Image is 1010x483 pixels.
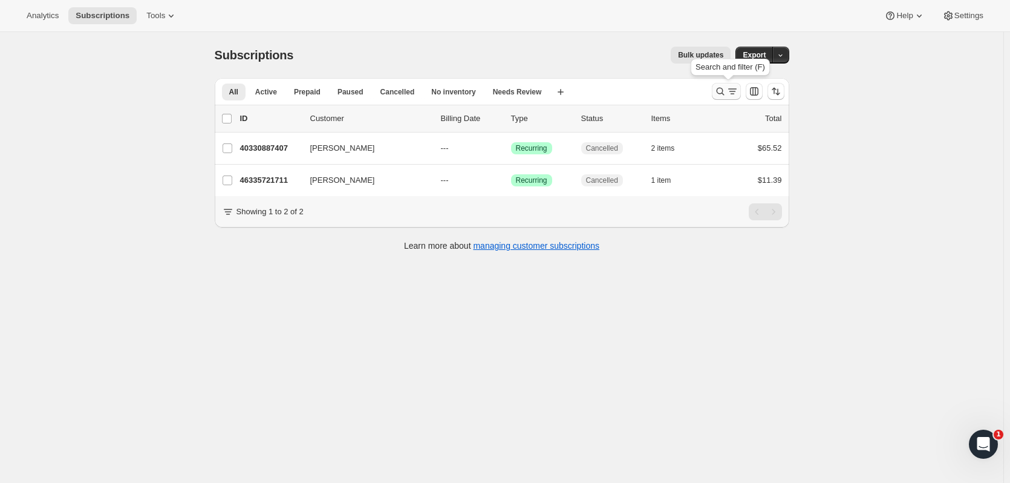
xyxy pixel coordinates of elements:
[651,143,675,153] span: 2 items
[303,171,424,190] button: [PERSON_NAME]
[441,176,449,185] span: ---
[493,87,542,97] span: Needs Review
[473,241,599,251] a: managing customer subscriptions
[240,113,782,125] div: IDCustomerBilling DateTypeStatusItemsTotal
[651,172,685,189] button: 1 item
[294,87,321,97] span: Prepaid
[651,140,688,157] button: 2 items
[758,176,782,185] span: $11.39
[712,83,741,100] button: Search and filter results
[441,143,449,153] span: ---
[303,139,424,158] button: [PERSON_NAME]
[146,11,165,21] span: Tools
[877,7,932,24] button: Help
[671,47,731,64] button: Bulk updates
[678,50,723,60] span: Bulk updates
[240,140,782,157] div: 40330887407[PERSON_NAME]---SuccessRecurringCancelled2 items$65.52
[255,87,277,97] span: Active
[236,206,304,218] p: Showing 1 to 2 of 2
[68,7,137,24] button: Subscriptions
[240,172,782,189] div: 46335721711[PERSON_NAME]---SuccessRecurringCancelled1 item$11.39
[511,113,572,125] div: Type
[431,87,475,97] span: No inventory
[516,143,547,153] span: Recurring
[969,430,998,459] iframe: Intercom live chat
[310,113,431,125] p: Customer
[229,87,238,97] span: All
[441,113,501,125] p: Billing Date
[896,11,913,21] span: Help
[581,113,642,125] p: Status
[310,174,375,186] span: [PERSON_NAME]
[404,240,599,252] p: Learn more about
[586,143,618,153] span: Cancelled
[516,176,547,185] span: Recurring
[19,7,66,24] button: Analytics
[758,143,782,153] span: $65.52
[215,48,294,62] span: Subscriptions
[746,83,763,100] button: Customize table column order and visibility
[240,142,301,154] p: 40330887407
[139,7,184,24] button: Tools
[76,11,129,21] span: Subscriptions
[765,113,781,125] p: Total
[994,430,1003,439] span: 1
[954,11,983,21] span: Settings
[240,113,301,125] p: ID
[935,7,991,24] button: Settings
[380,87,415,97] span: Cancelled
[749,203,782,220] nav: Pagination
[27,11,59,21] span: Analytics
[551,84,570,100] button: Create new view
[651,113,712,125] div: Items
[337,87,363,97] span: Paused
[735,47,773,64] button: Export
[310,142,375,154] span: [PERSON_NAME]
[586,176,618,185] span: Cancelled
[743,50,766,60] span: Export
[240,174,301,186] p: 46335721711
[651,176,671,185] span: 1 item
[767,83,784,100] button: Sort the results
